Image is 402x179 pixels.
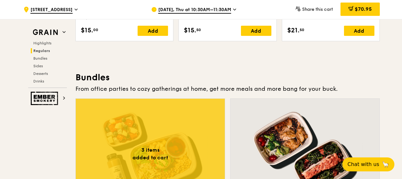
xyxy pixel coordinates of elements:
img: Ember Smokery web logo [31,92,60,105]
span: 50 [300,27,304,32]
span: 50 [196,27,201,32]
span: Regulars [33,49,50,53]
span: [DATE], Thu at 10:30AM–11:30AM [158,7,231,14]
span: Highlights [33,41,51,45]
span: $70.95 [355,6,372,12]
h3: Bundles [75,72,380,83]
div: Add [344,26,374,36]
span: $15. [184,26,196,35]
div: Add [138,26,168,36]
span: Desserts [33,71,48,76]
span: 🦙 [382,161,389,168]
span: Share this cart [302,7,333,12]
div: Add [241,26,271,36]
span: [STREET_ADDRESS] [30,7,73,14]
span: 00 [93,27,98,32]
span: $15. [81,26,93,35]
button: Chat with us🦙 [342,157,394,171]
img: Grain web logo [31,27,60,38]
span: Sides [33,64,43,68]
span: Chat with us [347,161,379,168]
span: Bundles [33,56,47,61]
span: $21. [287,26,300,35]
div: From office parties to cozy gatherings at home, get more meals and more bang for your buck. [75,84,380,93]
span: Drinks [33,79,44,83]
